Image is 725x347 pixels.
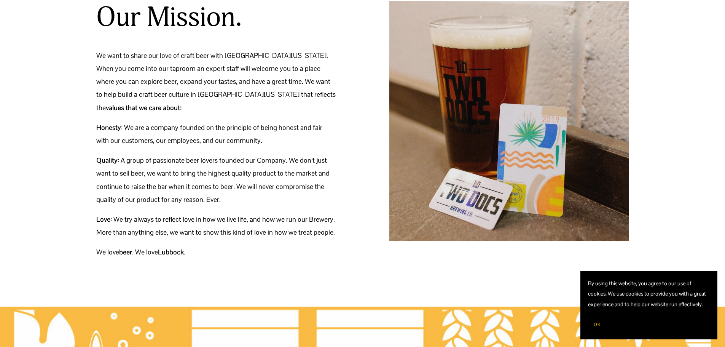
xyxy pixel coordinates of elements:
[96,213,336,239] p: : We try always to reflect love in how we live life, and how we run our Brewery. More than anythi...
[588,317,606,332] button: OK
[580,271,717,339] section: Cookie banner
[594,321,601,328] span: OK
[96,0,242,34] h2: Our Mission.
[588,278,710,310] p: By using this website, you agree to our use of cookies. We use cookies to provide you with a grea...
[96,154,336,206] p: : A group of passionate beer lovers founded our Company. We don’t just want to sell beer, we want...
[96,121,336,147] p: : We are a company founded on the principle of being honest and fair with our customers, our empl...
[119,248,132,256] strong: beer
[96,49,336,114] p: We want to share our love of craft beer with [GEOGRAPHIC_DATA][US_STATE]. When you come into our ...
[96,156,118,165] strong: Quality
[106,103,182,112] strong: values that we care about:
[96,246,336,259] p: We love . We love .
[96,123,121,132] strong: Honesty
[158,248,184,256] strong: Lubbock
[96,215,110,224] strong: Love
